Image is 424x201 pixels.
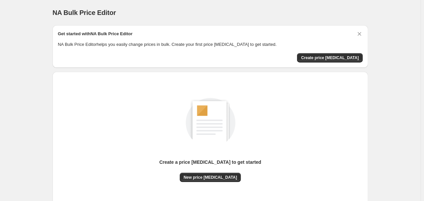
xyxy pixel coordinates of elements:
span: NA Bulk Price Editor [53,9,116,16]
button: Create price change job [297,53,363,62]
button: Dismiss card [356,31,363,37]
p: NA Bulk Price Editor helps you easily change prices in bulk. Create your first price [MEDICAL_DAT... [58,41,363,48]
button: New price [MEDICAL_DATA] [180,173,241,182]
p: Create a price [MEDICAL_DATA] to get started [159,159,262,165]
span: New price [MEDICAL_DATA] [184,175,237,180]
span: Create price [MEDICAL_DATA] [301,55,359,60]
h2: Get started with NA Bulk Price Editor [58,31,133,37]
